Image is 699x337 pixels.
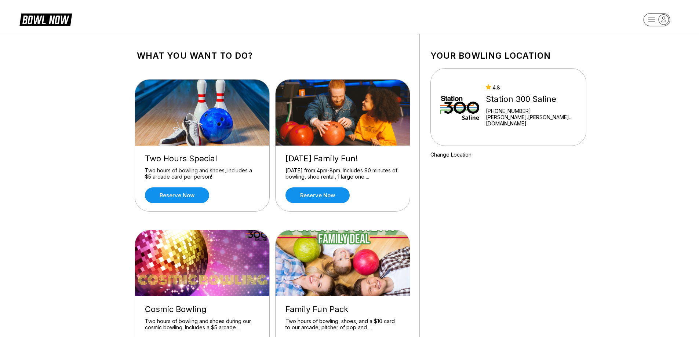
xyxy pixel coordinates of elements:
img: Friday Family Fun! [276,80,411,146]
a: Reserve now [285,187,350,203]
img: Station 300 Saline [440,80,480,135]
div: [PHONE_NUMBER] [486,108,576,114]
div: Cosmic Bowling [145,304,259,314]
div: [DATE] from 4pm-8pm. Includes 90 minutes of bowling, shoe rental, 1 large one ... [285,167,400,180]
h1: What you want to do? [137,51,408,61]
div: 4.8 [486,84,576,91]
a: [PERSON_NAME].[PERSON_NAME]...[DOMAIN_NAME] [486,114,576,127]
a: Reserve now [145,187,209,203]
img: Two Hours Special [135,80,270,146]
div: Two hours of bowling and shoes, includes a $5 arcade card per person! [145,167,259,180]
div: [DATE] Family Fun! [285,154,400,164]
h1: Your bowling location [430,51,586,61]
img: Cosmic Bowling [135,230,270,296]
div: Two hours of bowling and shoes during our cosmic bowling. Includes a $5 arcade ... [145,318,259,331]
div: Two hours of bowling, shoes, and a $10 card to our arcade, pitcher of pop and ... [285,318,400,331]
a: Change Location [430,151,472,158]
div: Station 300 Saline [486,94,576,104]
div: Family Fun Pack [285,304,400,314]
div: Two Hours Special [145,154,259,164]
img: Family Fun Pack [276,230,411,296]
